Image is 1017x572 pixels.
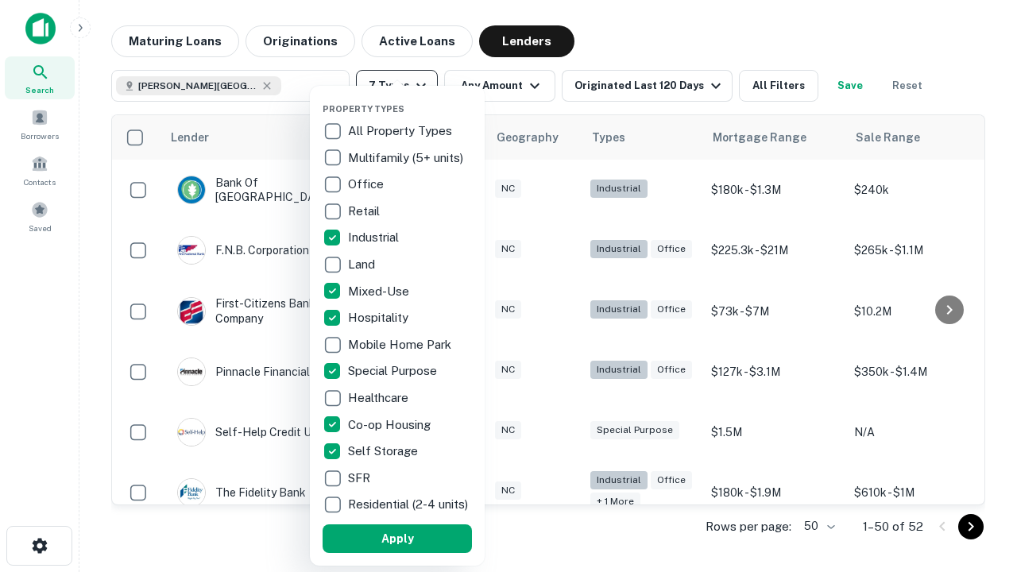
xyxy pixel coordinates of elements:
p: Self Storage [348,442,421,461]
span: Property Types [323,104,404,114]
p: Land [348,255,378,274]
p: Healthcare [348,388,412,408]
p: Mobile Home Park [348,335,454,354]
p: Mixed-Use [348,282,412,301]
p: All Property Types [348,122,455,141]
p: Office [348,175,387,194]
iframe: Chat Widget [938,445,1017,521]
p: Multifamily (5+ units) [348,149,466,168]
p: Retail [348,202,383,221]
p: Industrial [348,228,402,247]
p: Special Purpose [348,361,440,381]
button: Apply [323,524,472,553]
p: SFR [348,469,373,488]
p: Residential (2-4 units) [348,495,471,514]
p: Co-op Housing [348,415,434,435]
p: Hospitality [348,308,412,327]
